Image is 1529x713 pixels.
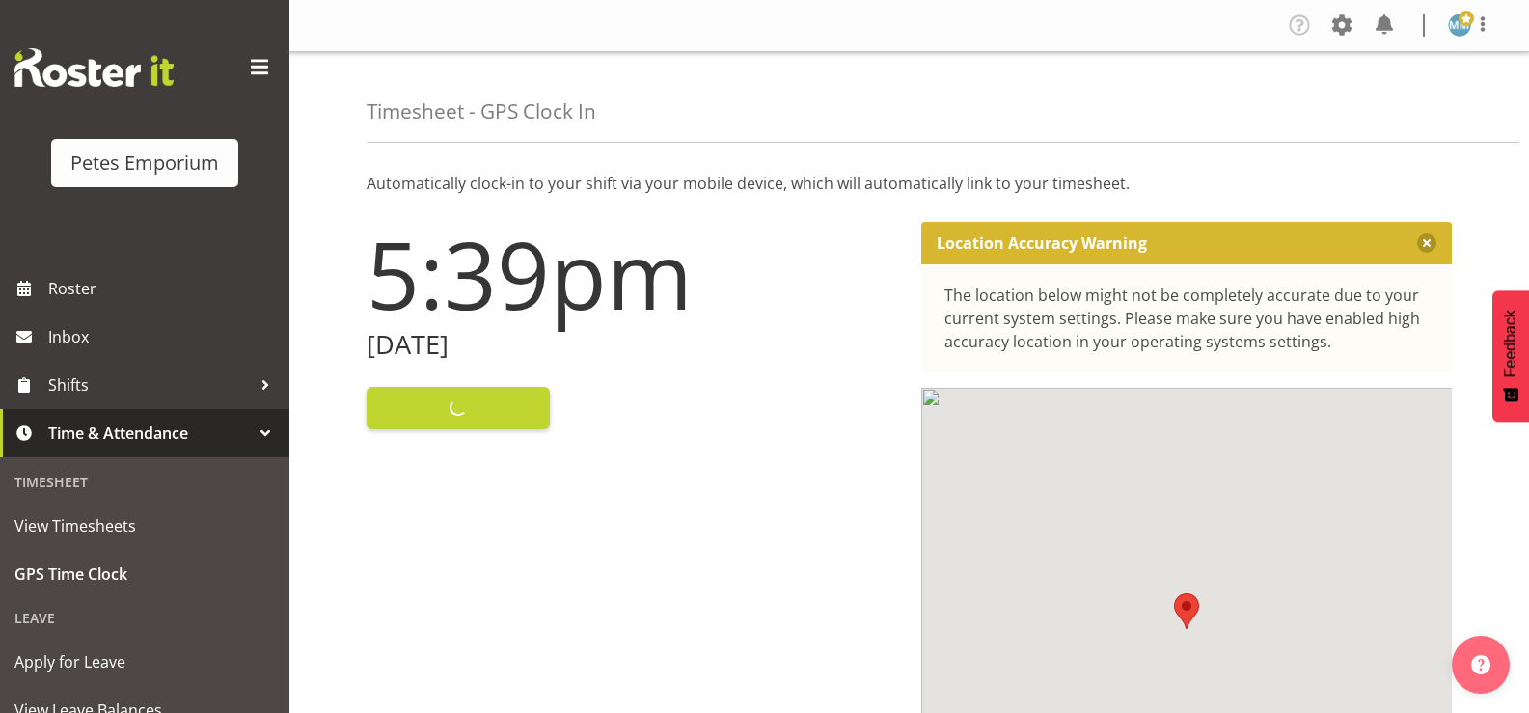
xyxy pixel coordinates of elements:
span: Inbox [48,322,280,351]
h4: Timesheet - GPS Clock In [367,100,596,123]
p: Location Accuracy Warning [937,233,1147,253]
div: Leave [5,598,285,638]
div: Petes Emporium [70,149,219,178]
div: The location below might not be completely accurate due to your current system settings. Please m... [944,284,1430,353]
span: Roster [48,274,280,303]
a: View Timesheets [5,502,285,550]
span: View Timesheets [14,511,275,540]
img: mandy-mosley3858.jpg [1448,14,1471,37]
span: Apply for Leave [14,647,275,676]
button: Close message [1417,233,1436,253]
img: Rosterit website logo [14,48,174,87]
h1: 5:39pm [367,222,898,326]
span: Feedback [1502,310,1519,377]
h2: [DATE] [367,330,898,360]
span: Shifts [48,370,251,399]
div: Timesheet [5,462,285,502]
p: Automatically clock-in to your shift via your mobile device, which will automatically link to you... [367,172,1452,195]
a: Apply for Leave [5,638,285,686]
img: help-xxl-2.png [1471,655,1490,674]
button: Feedback - Show survey [1492,290,1529,422]
span: GPS Time Clock [14,560,275,589]
a: GPS Time Clock [5,550,285,598]
span: Time & Attendance [48,419,251,448]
